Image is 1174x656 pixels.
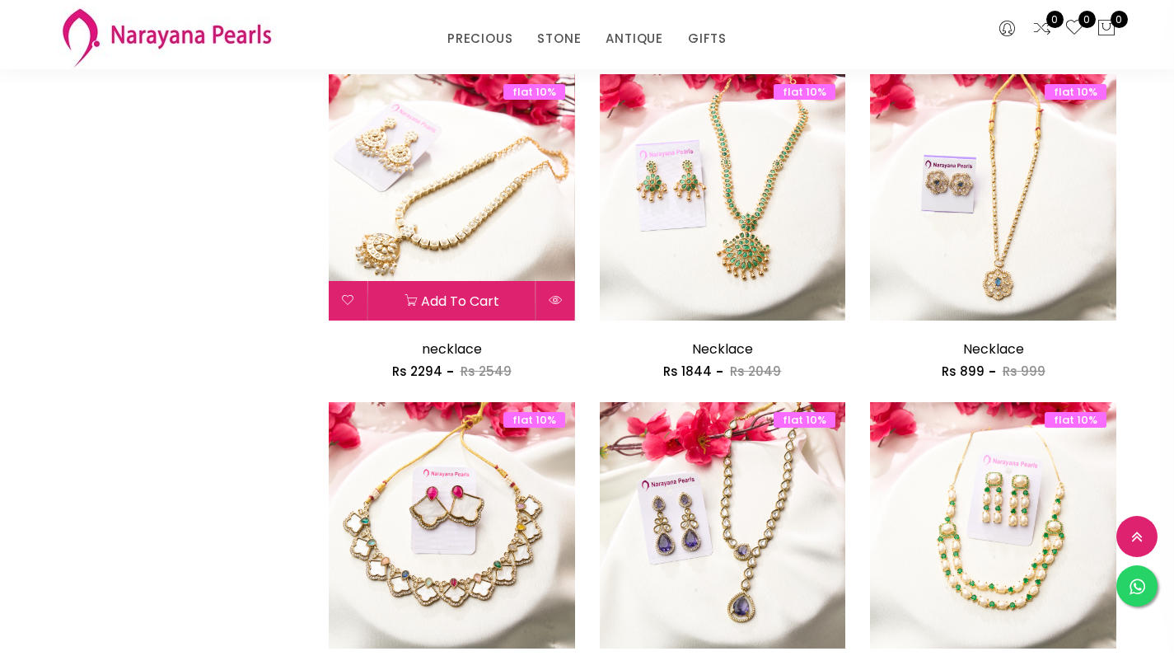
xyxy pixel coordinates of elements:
span: 0 [1046,11,1064,28]
span: flat 10% [774,84,835,100]
a: Necklace [692,340,753,358]
span: Rs 2549 [461,363,512,380]
a: STONE [537,26,581,51]
span: Rs 2294 [392,363,442,380]
span: Rs 999 [1003,363,1045,380]
button: Add to cart [368,281,536,321]
span: Rs 2049 [730,363,781,380]
a: ANTIQUE [606,26,663,51]
button: Add to wishlist [329,281,367,321]
span: 0 [1078,11,1096,28]
span: flat 10% [503,84,565,100]
span: flat 10% [1045,412,1106,428]
a: GIFTS [688,26,727,51]
span: Rs 1844 [663,363,712,380]
a: Necklace [963,340,1024,358]
a: 0 [1064,18,1084,40]
span: 0 [1111,11,1128,28]
button: Quick View [536,281,575,321]
span: flat 10% [1045,84,1106,100]
span: Rs 899 [942,363,985,380]
a: PRECIOUS [447,26,512,51]
a: necklace [422,340,482,358]
span: flat 10% [503,412,565,428]
a: 0 [1032,18,1052,40]
span: flat 10% [774,412,835,428]
button: 0 [1097,18,1116,40]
